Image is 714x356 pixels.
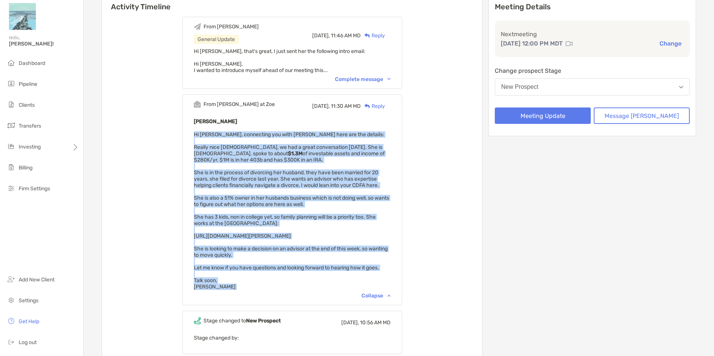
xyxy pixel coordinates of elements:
b: New Prospect [246,318,281,324]
img: firm-settings icon [7,184,16,193]
img: get-help icon [7,316,16,325]
p: Next meeting [501,29,684,39]
span: 11:30 AM MD [331,103,361,109]
img: transfers icon [7,121,16,130]
img: Chevron icon [387,294,391,297]
p: Stage changed by: [194,333,391,343]
div: Collapse [361,293,391,299]
div: From [PERSON_NAME] at Zoe [204,101,275,107]
div: Stage changed to [204,318,281,324]
span: Clients [19,102,35,108]
span: Add New Client [19,277,55,283]
button: New Prospect [495,78,690,96]
span: Investing [19,144,41,150]
span: Billing [19,165,32,171]
span: 10:56 AM MD [360,319,391,326]
img: clients icon [7,100,16,109]
img: Chevron icon [387,78,391,80]
span: [PERSON_NAME]! [9,41,79,47]
div: Reply [361,32,385,40]
img: Reply icon [364,33,370,38]
b: [PERSON_NAME] [194,118,237,125]
span: Get Help [19,318,39,325]
span: [DATE], [312,32,330,39]
span: [DATE], [312,103,330,109]
img: Event icon [194,317,201,324]
span: Firm Settings [19,185,50,192]
img: dashboard icon [7,58,16,67]
img: Zoe Logo [9,3,36,30]
img: pipeline icon [7,79,16,88]
div: Complete message [335,76,391,82]
img: investing icon [7,142,16,151]
span: Hi [PERSON_NAME], that's great, I just sent her the following intro email: Hi [PERSON_NAME], I wa... [194,48,365,74]
div: New Prospect [501,84,538,90]
div: General Update [194,35,239,44]
img: communication type [566,41,572,47]
img: logout icon [7,337,16,346]
strong: $1.3M [288,150,302,157]
p: Meeting Details [495,2,690,12]
span: Settings [19,297,38,304]
div: Reply [361,102,385,110]
button: Change [657,40,684,47]
img: settings icon [7,296,16,305]
img: Event icon [194,23,201,30]
p: Change prospect Stage [495,66,690,75]
button: Message [PERSON_NAME] [594,107,690,124]
div: From [PERSON_NAME] [204,24,259,30]
span: [DATE], [341,319,359,326]
span: Hi [PERSON_NAME], connecting you with [PERSON_NAME] here are the details: Really nice [DEMOGRAPHI... [194,131,389,290]
span: Dashboard [19,60,45,66]
span: Log out [19,339,37,346]
span: Pipeline [19,81,37,87]
img: Reply icon [364,104,370,109]
span: Transfers [19,123,41,129]
span: 11:46 AM MD [331,32,361,39]
img: add_new_client icon [7,275,16,284]
button: Meeting Update [495,107,591,124]
img: Open dropdown arrow [679,86,683,88]
p: [DATE] 12:00 PM MDT [501,39,563,48]
img: billing icon [7,163,16,172]
img: Event icon [194,101,201,108]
